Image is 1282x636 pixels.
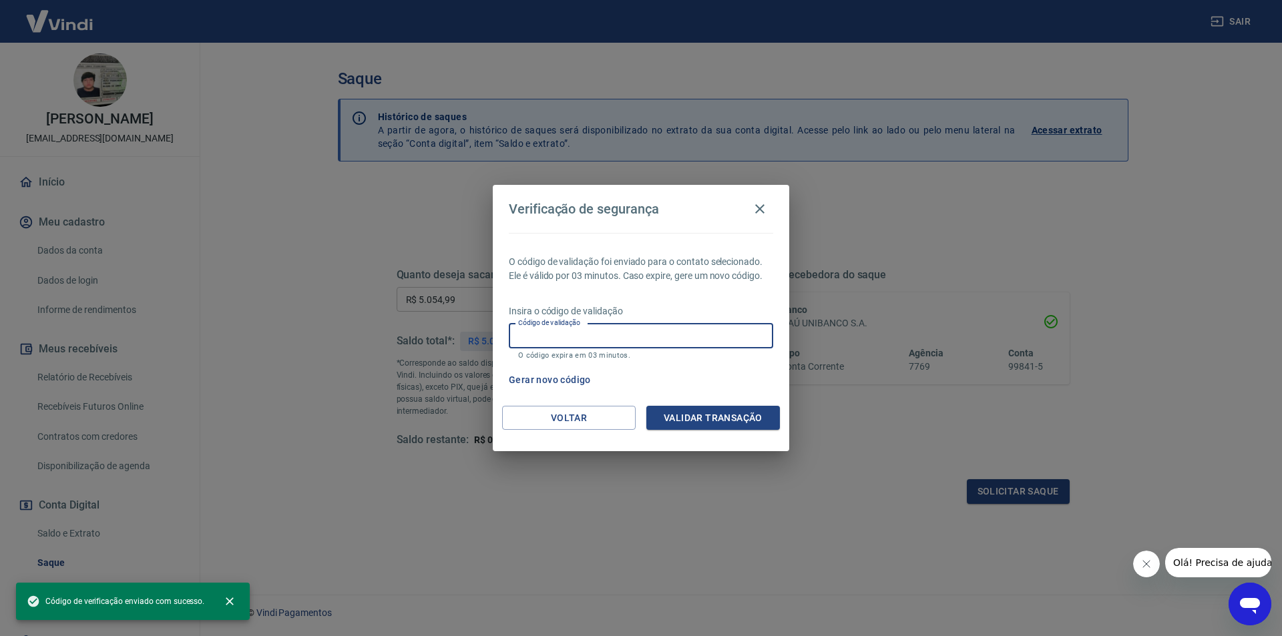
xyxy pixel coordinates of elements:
button: Validar transação [646,406,780,430]
span: Código de verificação enviado com sucesso. [27,595,204,608]
button: Gerar novo código [503,368,596,392]
iframe: Botão para abrir a janela de mensagens [1229,583,1271,625]
iframe: Mensagem da empresa [1165,548,1271,577]
button: Voltar [502,406,636,430]
p: O código expira em 03 minutos. [518,351,764,360]
iframe: Fechar mensagem [1133,551,1160,577]
label: Código de validação [518,318,580,328]
p: O código de validação foi enviado para o contato selecionado. Ele é válido por 03 minutos. Caso e... [509,255,773,283]
h4: Verificação de segurança [509,201,659,217]
button: close [215,587,244,616]
p: Insira o código de validação [509,304,773,318]
span: Olá! Precisa de ajuda? [8,9,112,20]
